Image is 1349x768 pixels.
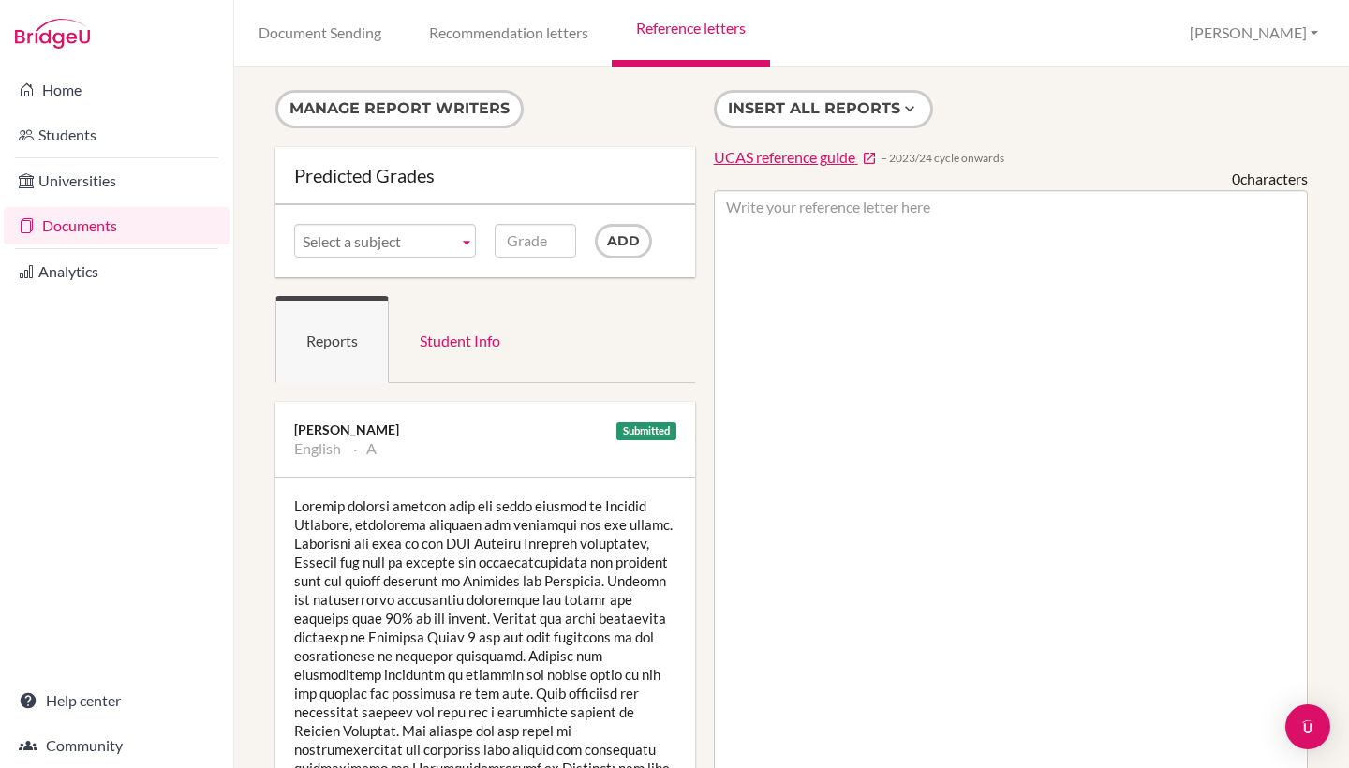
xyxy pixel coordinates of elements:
[1232,169,1308,190] div: characters
[1285,704,1330,749] div: Open Intercom Messenger
[294,421,676,439] div: [PERSON_NAME]
[4,207,230,244] a: Documents
[881,150,1004,166] span: − 2023/24 cycle onwards
[4,727,230,764] a: Community
[1181,16,1327,51] button: [PERSON_NAME]
[275,296,389,383] a: Reports
[714,147,877,169] a: UCAS reference guide
[4,682,230,719] a: Help center
[495,224,576,258] input: Grade
[616,422,676,440] div: Submitted
[1232,170,1240,187] span: 0
[15,19,90,49] img: Bridge-U
[294,439,341,458] li: English
[303,225,451,258] span: Select a subject
[389,296,531,383] a: Student Info
[4,253,230,290] a: Analytics
[714,148,855,166] span: UCAS reference guide
[4,162,230,199] a: Universities
[275,90,524,128] button: Manage report writers
[714,90,933,128] button: Insert all reports
[595,224,652,258] input: Add
[4,71,230,109] a: Home
[4,116,230,154] a: Students
[353,439,377,458] li: A
[294,166,676,185] div: Predicted Grades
